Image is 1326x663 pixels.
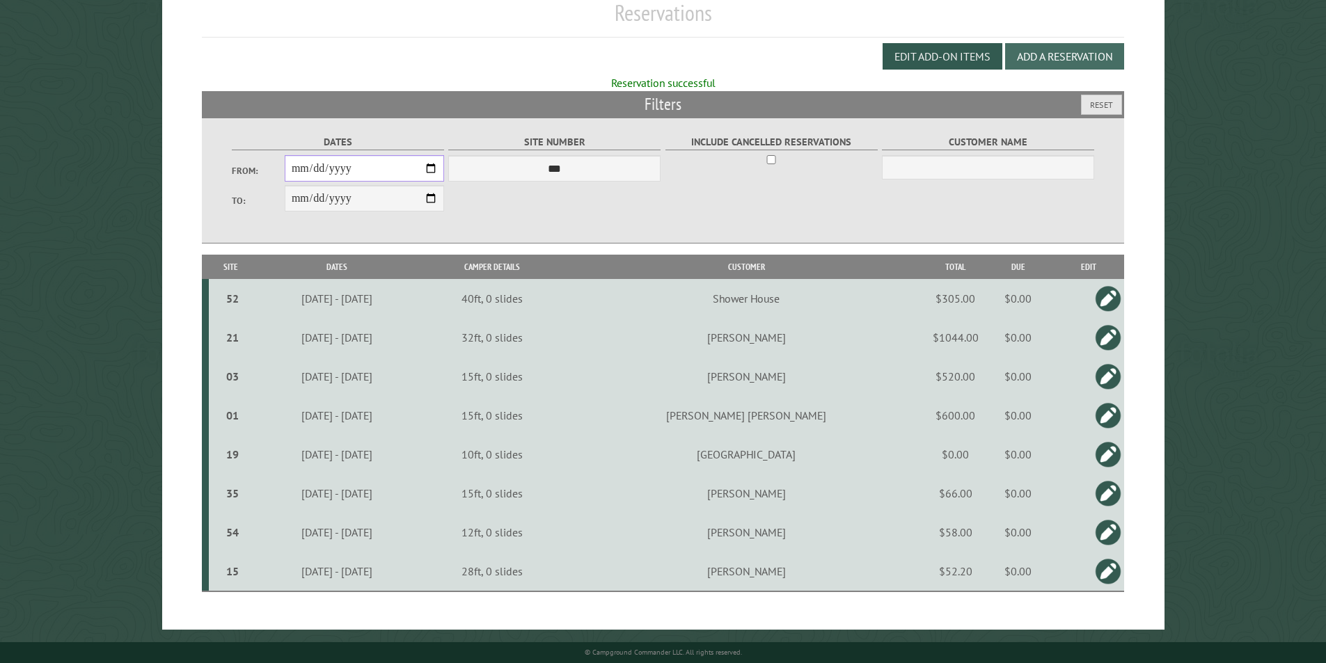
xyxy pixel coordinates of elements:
div: 54 [214,525,251,539]
td: Shower House [565,279,928,318]
th: Site [209,255,253,279]
div: 35 [214,486,251,500]
button: Edit Add-on Items [883,43,1002,70]
td: $0.00 [984,513,1053,552]
td: $52.20 [928,552,984,591]
h2: Filters [202,91,1125,118]
td: $0.00 [984,474,1053,513]
td: $305.00 [928,279,984,318]
td: 10ft, 0 slides [420,435,565,474]
td: [PERSON_NAME] [PERSON_NAME] [565,396,928,435]
td: $66.00 [928,474,984,513]
td: [PERSON_NAME] [565,474,928,513]
td: $0.00 [984,318,1053,357]
div: 52 [214,291,251,305]
th: Camper Details [420,255,565,279]
th: Edit [1053,255,1124,279]
div: 01 [214,408,251,422]
label: Customer Name [882,134,1094,150]
td: 15ft, 0 slides [420,396,565,435]
th: Customer [565,255,928,279]
div: [DATE] - [DATE] [255,408,418,422]
button: Reset [1081,95,1122,115]
small: © Campground Commander LLC. All rights reserved. [585,648,742,657]
td: 15ft, 0 slides [420,474,565,513]
td: $0.00 [984,279,1053,318]
label: Site Number [448,134,661,150]
td: 28ft, 0 slides [420,552,565,591]
label: To: [232,194,285,207]
button: Add a Reservation [1005,43,1124,70]
td: [PERSON_NAME] [565,318,928,357]
label: Include Cancelled Reservations [665,134,878,150]
div: 03 [214,369,251,383]
div: [DATE] - [DATE] [255,486,418,500]
td: 15ft, 0 slides [420,357,565,396]
div: 19 [214,447,251,461]
td: 32ft, 0 slides [420,318,565,357]
label: Dates [232,134,444,150]
td: $58.00 [928,513,984,552]
td: $1044.00 [928,318,984,357]
td: 40ft, 0 slides [420,279,565,318]
td: [PERSON_NAME] [565,357,928,396]
td: $520.00 [928,357,984,396]
div: [DATE] - [DATE] [255,291,418,305]
th: Due [984,255,1053,279]
div: 21 [214,330,251,344]
div: 15 [214,564,251,578]
div: [DATE] - [DATE] [255,447,418,461]
label: From: [232,164,285,177]
td: $0.00 [984,357,1053,396]
td: [PERSON_NAME] [565,552,928,591]
td: $0.00 [984,552,1053,591]
td: 12ft, 0 slides [420,513,565,552]
td: $0.00 [928,435,984,474]
div: Reservation successful [202,75,1125,90]
td: $0.00 [984,435,1053,474]
th: Total [928,255,984,279]
td: [PERSON_NAME] [565,513,928,552]
td: $0.00 [984,396,1053,435]
div: [DATE] - [DATE] [255,330,418,344]
div: [DATE] - [DATE] [255,564,418,578]
div: [DATE] - [DATE] [255,369,418,383]
td: [GEOGRAPHIC_DATA] [565,435,928,474]
td: $600.00 [928,396,984,435]
div: [DATE] - [DATE] [255,525,418,539]
th: Dates [253,255,420,279]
